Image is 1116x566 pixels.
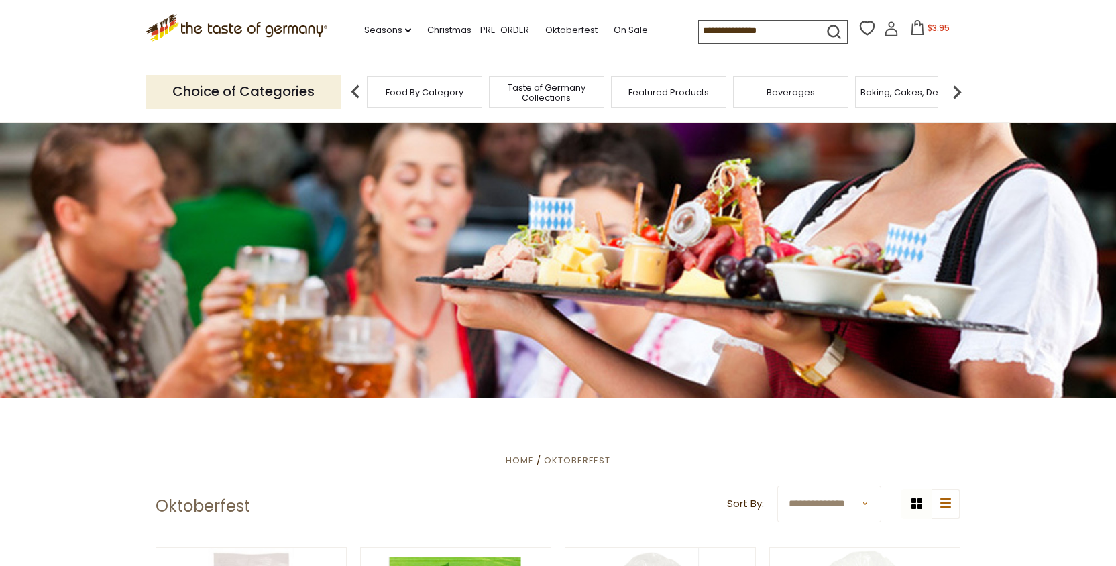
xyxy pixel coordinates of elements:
[493,82,600,103] a: Taste of Germany Collections
[767,87,815,97] a: Beverages
[342,78,369,105] img: previous arrow
[901,20,958,40] button: $3.95
[545,23,598,38] a: Oktoberfest
[860,87,964,97] a: Baking, Cakes, Desserts
[614,23,648,38] a: On Sale
[427,23,529,38] a: Christmas - PRE-ORDER
[944,78,970,105] img: next arrow
[146,75,341,108] p: Choice of Categories
[928,22,950,34] span: $3.95
[364,23,411,38] a: Seasons
[727,496,764,512] label: Sort By:
[628,87,709,97] a: Featured Products
[544,454,610,467] a: Oktoberfest
[386,87,463,97] a: Food By Category
[506,454,534,467] a: Home
[156,496,250,516] h1: Oktoberfest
